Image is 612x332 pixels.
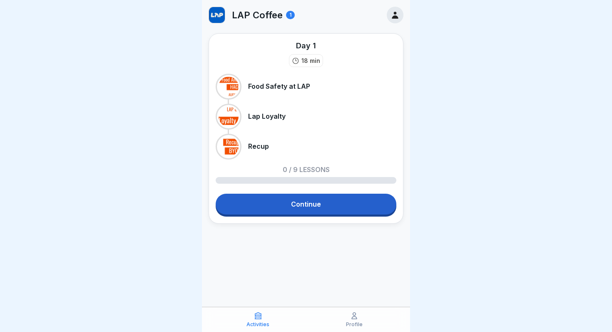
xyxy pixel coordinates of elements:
p: Recup [248,142,269,150]
p: LAP Coffee [232,10,283,20]
a: Continue [216,194,396,215]
p: 18 min [301,56,320,65]
div: Day 1 [296,40,316,51]
p: 0 / 9 lessons [283,166,330,173]
div: 1 [286,11,295,19]
img: w1n62d9c1m8dr293gbm2xwec.png [209,7,225,23]
p: Profile [346,322,363,327]
p: Lap Loyalty [248,112,286,120]
p: Food Safety at LAP [248,82,310,90]
p: Activities [246,322,269,327]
